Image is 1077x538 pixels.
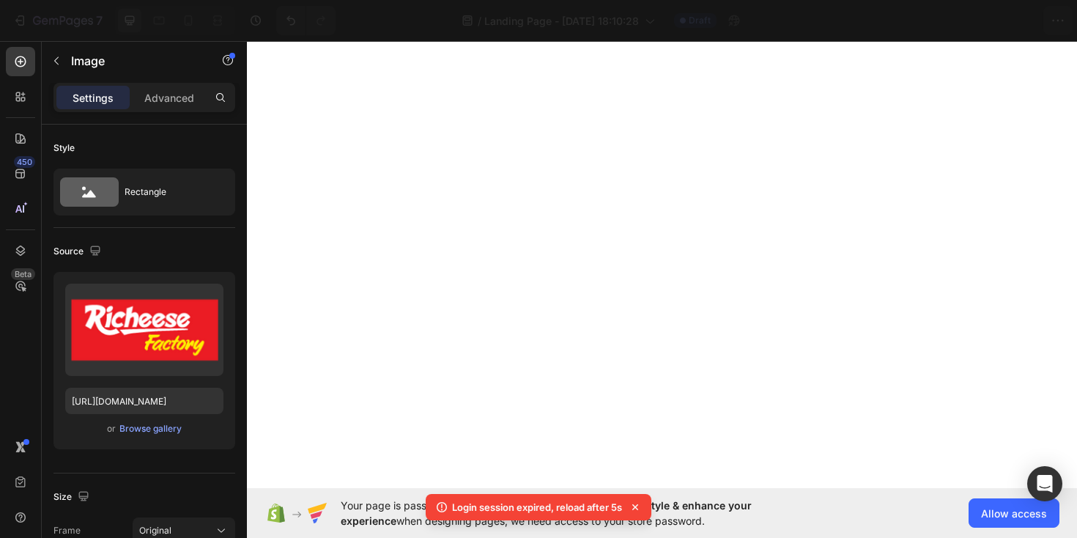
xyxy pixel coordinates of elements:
p: Image [71,52,196,70]
div: Rectangle [125,175,214,209]
button: 7 [6,6,109,35]
div: Size [53,487,92,507]
span: Draft [689,14,711,27]
span: Allow access [981,506,1047,521]
div: Browse gallery [119,422,182,435]
button: Publish [980,6,1041,35]
div: Open Intercom Messenger [1027,466,1062,501]
p: Advanced [144,90,194,106]
span: Save [938,15,962,27]
input: https://example.com/image.jpg [65,388,223,414]
div: Publish [992,13,1029,29]
span: Your page is password protected. To when designing pages, we need access to your store password. [341,498,809,528]
div: Beta [11,268,35,280]
p: Settings [73,90,114,106]
div: Undo/Redo [276,6,336,35]
button: Allow access [969,498,1059,528]
span: Original [139,524,171,537]
label: Frame [53,524,81,537]
button: Save [925,6,974,35]
p: 7 [96,12,103,29]
button: Browse gallery [119,421,182,436]
span: / [478,13,481,29]
iframe: Design area [247,40,1077,490]
span: Landing Page - [DATE] 18:10:28 [484,13,639,29]
div: 450 [14,156,35,168]
div: Style [53,141,75,155]
img: preview-image [65,284,223,376]
p: Login session expired, reload after 5s [452,500,622,515]
span: or [107,420,116,438]
div: Source [53,242,104,262]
